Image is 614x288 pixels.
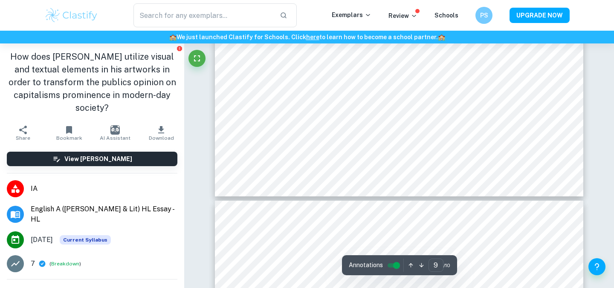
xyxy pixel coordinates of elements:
[100,135,130,141] span: AI Assistant
[49,260,81,268] span: ( )
[31,235,53,245] span: [DATE]
[176,45,182,52] button: Report issue
[31,259,35,269] p: 7
[7,50,177,114] h1: How does [PERSON_NAME] utilize visual and textual elements in his artworks in order to transform ...
[188,50,206,67] button: Fullscreen
[2,32,612,42] h6: We just launched Clastify for Schools. Click to learn how to become a school partner.
[475,7,492,24] button: PS
[149,135,174,141] span: Download
[510,8,570,23] button: UPGRADE NOW
[434,12,458,19] a: Schools
[92,121,138,145] button: AI Assistant
[349,261,383,270] span: Annotations
[388,11,417,20] p: Review
[443,262,450,269] span: / 10
[64,154,132,164] h6: View [PERSON_NAME]
[46,121,92,145] button: Bookmark
[169,34,177,40] span: 🏫
[56,135,82,141] span: Bookmark
[31,204,177,225] span: English A ([PERSON_NAME] & Lit) HL Essay - HL
[332,10,371,20] p: Exemplars
[16,135,30,141] span: Share
[588,258,605,275] button: Help and Feedback
[44,7,98,24] img: Clastify logo
[438,34,445,40] span: 🏫
[7,152,177,166] button: View [PERSON_NAME]
[60,235,111,245] span: Current Syllabus
[138,121,184,145] button: Download
[306,34,319,40] a: here
[60,235,111,245] div: This exemplar is based on the current syllabus. Feel free to refer to it for inspiration/ideas wh...
[31,184,177,194] span: IA
[133,3,273,27] input: Search for any exemplars...
[51,260,79,268] button: Breakdown
[110,125,120,135] img: AI Assistant
[479,11,489,20] h6: PS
